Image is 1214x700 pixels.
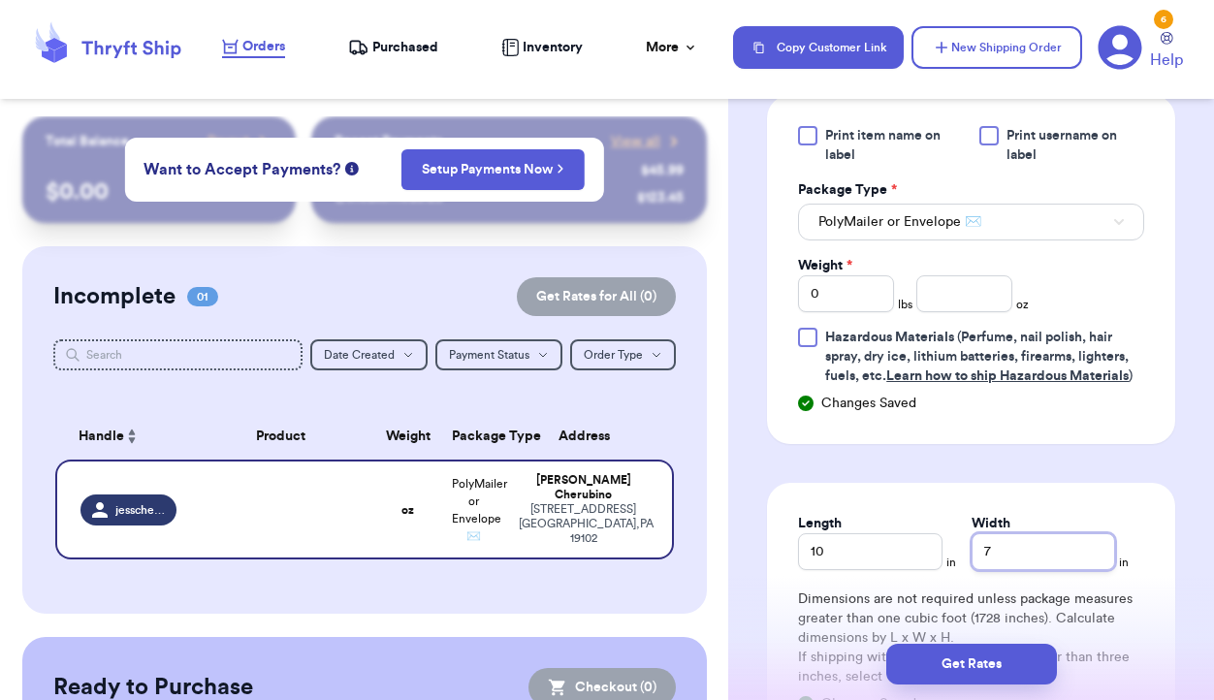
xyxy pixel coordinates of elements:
[798,256,852,275] label: Weight
[452,478,507,542] span: PolyMailer or Envelope ✉️
[798,589,1144,686] div: Dimensions are not required unless package measures greater than one cubic foot (1728 inches). Ca...
[501,38,583,57] a: Inventory
[646,38,698,57] div: More
[798,204,1144,240] button: PolyMailer or Envelope ✉️
[733,26,904,69] button: Copy Customer Link
[507,413,674,460] th: Address
[374,413,441,460] th: Weight
[611,132,660,151] span: View all
[611,132,684,151] a: View all
[825,331,1133,383] span: (Perfume, nail polish, hair spray, dry ice, lithium batteries, firearms, lighters, fuels, etc. )
[570,339,676,370] button: Order Type
[898,297,912,312] span: lbs
[79,427,124,447] span: Handle
[208,132,249,151] span: Payout
[208,132,272,151] a: Payout
[422,160,564,179] a: Setup Payments Now
[818,212,981,232] span: PolyMailer or Envelope ✉️
[435,339,562,370] button: Payment Status
[886,369,1129,383] a: Learn how to ship Hazardous Materials
[449,349,529,361] span: Payment Status
[821,394,916,413] span: Changes Saved
[1150,32,1183,72] a: Help
[440,413,507,460] th: Package Type
[188,413,374,460] th: Product
[187,287,218,306] span: 01
[324,349,395,361] span: Date Created
[1154,10,1173,29] div: 6
[401,504,414,516] strong: oz
[911,26,1082,69] button: New Shipping Order
[1016,297,1029,312] span: oz
[798,514,842,533] label: Length
[519,502,649,546] div: [STREET_ADDRESS] [GEOGRAPHIC_DATA] , PA 19102
[825,126,968,165] span: Print item name on label
[519,473,649,502] div: [PERSON_NAME] Cherubino
[222,37,285,58] a: Orders
[1098,25,1142,70] a: 6
[115,502,165,518] span: jesscherubino
[798,180,897,200] label: Package Type
[348,38,438,57] a: Purchased
[372,38,438,57] span: Purchased
[825,331,954,344] span: Hazardous Materials
[1150,48,1183,72] span: Help
[242,37,285,56] span: Orders
[310,339,428,370] button: Date Created
[46,132,129,151] p: Total Balance
[53,339,303,370] input: Search
[1119,555,1129,570] span: in
[53,281,176,312] h2: Incomplete
[523,38,583,57] span: Inventory
[124,425,140,448] button: Sort ascending
[641,161,684,180] div: $ 45.99
[946,555,956,570] span: in
[637,188,684,207] div: $ 123.45
[144,158,340,181] span: Want to Accept Payments?
[46,176,272,207] p: $ 0.00
[972,514,1010,533] label: Width
[335,132,442,151] p: Recent Payments
[886,644,1057,684] button: Get Rates
[517,277,676,316] button: Get Rates for All (0)
[401,149,585,190] button: Setup Payments Now
[584,349,643,361] span: Order Type
[1006,126,1144,165] span: Print username on label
